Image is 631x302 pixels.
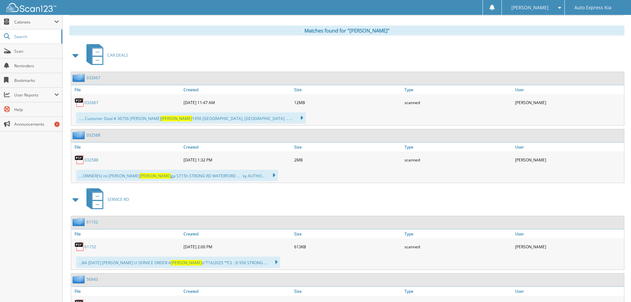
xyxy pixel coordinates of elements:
div: ..... Customer Deal # 36756 [PERSON_NAME] 1956 [GEOGRAPHIC_DATA], [GEOGRAPHIC_DATA] ... ... [76,112,306,124]
div: [PERSON_NAME] [513,240,624,253]
a: Type [403,287,513,296]
img: PDF.png [75,97,84,107]
div: 613KB [292,240,403,253]
a: Size [292,143,403,151]
a: File [71,85,182,94]
div: 12MB [292,96,403,109]
a: 56943 [86,276,98,282]
div: [PERSON_NAME] [513,153,624,166]
a: File [71,143,182,151]
span: Cabinets [14,19,54,25]
span: Auto Express Kia [574,6,611,10]
div: Matches found for "[PERSON_NAME]" [69,26,624,35]
div: ...BA [DATE] [PERSON_NAME] U SERVICE ORDER A o”716/2025 ™E3 : 3I 956 STRONG ... [76,257,280,268]
a: Type [403,85,513,94]
img: folder2.png [73,275,86,283]
img: folder2.png [73,74,86,82]
a: Type [403,143,513,151]
a: Created [182,143,292,151]
a: CAR DEALS [82,42,128,68]
a: 032667 [84,100,98,105]
div: [DATE] 11:47 AM [182,96,292,109]
div: scanned [403,153,513,166]
a: File [71,229,182,238]
a: Size [292,85,403,94]
div: [DATE] 1:32 PM [182,153,292,166]
a: 61152 [86,219,98,225]
img: folder2.png [73,218,86,226]
span: Announcements [14,121,59,127]
a: Created [182,287,292,296]
span: Help [14,107,59,112]
a: User [513,287,624,296]
a: 61152 [84,244,96,250]
img: folder2.png [73,131,86,139]
span: User Reports [14,92,54,98]
a: File [71,287,182,296]
img: PDF.png [75,242,84,252]
span: CAR DEALS [107,52,128,58]
a: Created [182,85,292,94]
div: 1 [54,122,60,127]
span: [PERSON_NAME] [171,260,202,266]
img: scan123-logo-white.svg [7,3,56,12]
span: SERVICE RO [107,197,129,202]
div: ... OWNER(S) mi [PERSON_NAME] gp S715h STRONG RD WATERFORD ... . ky AUTHO... [76,170,278,181]
a: 032667 [86,75,100,81]
div: scanned [403,240,513,253]
span: [PERSON_NAME] [161,116,192,121]
a: User [513,85,624,94]
div: [DATE] 2:00 PM [182,240,292,253]
span: Reminders [14,63,59,69]
a: User [513,143,624,151]
span: Search [14,34,58,39]
span: Scan [14,48,59,54]
a: User [513,229,624,238]
span: [PERSON_NAME] [140,173,171,179]
a: Type [403,229,513,238]
a: Size [292,229,403,238]
div: 2MB [292,153,403,166]
span: Bookmarks [14,78,59,83]
a: 032588 [84,157,98,163]
a: Size [292,287,403,296]
span: [PERSON_NAME] [511,6,549,10]
a: 032588 [86,132,100,138]
div: scanned [403,96,513,109]
div: [PERSON_NAME] [513,96,624,109]
a: SERVICE RO [82,186,129,212]
a: Created [182,229,292,238]
img: PDF.png [75,155,84,165]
